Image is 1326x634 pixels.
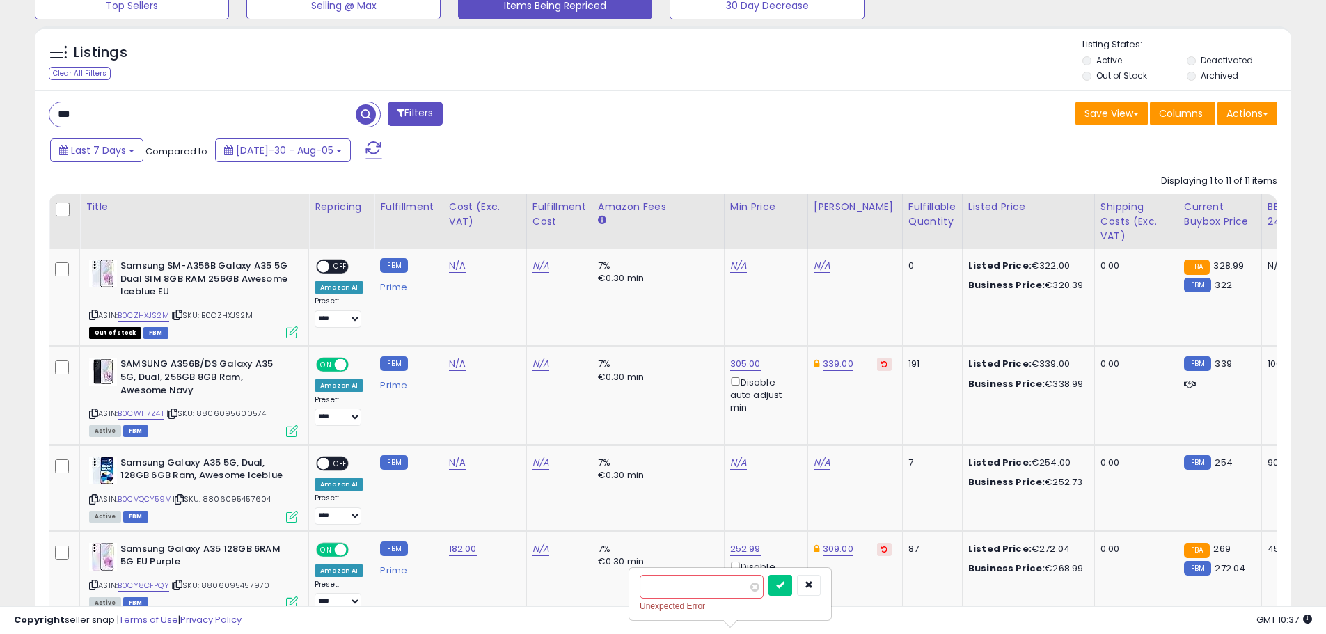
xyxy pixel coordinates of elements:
[380,200,436,214] div: Fulfillment
[968,475,1045,489] b: Business Price:
[449,259,466,273] a: N/A
[380,541,407,556] small: FBM
[1075,102,1148,125] button: Save View
[532,542,549,556] a: N/A
[598,371,713,383] div: €0.30 min
[180,613,242,626] a: Privacy Policy
[166,408,266,419] span: | SKU: 8806095600574
[315,296,363,328] div: Preset:
[89,543,117,571] img: 41P4gCNmO1L._SL40_.jpg
[598,543,713,555] div: 7%
[89,543,298,608] div: ASIN:
[598,555,713,568] div: €0.30 min
[598,214,606,227] small: Amazon Fees.
[1268,457,1313,469] div: 90%
[968,200,1089,214] div: Listed Price
[1201,54,1253,66] label: Deactivated
[173,493,271,505] span: | SKU: 8806095457604
[1100,260,1167,272] div: 0.00
[598,358,713,370] div: 7%
[1215,357,1231,370] span: 339
[380,560,432,576] div: Prime
[215,138,351,162] button: [DATE]-30 - Aug-05
[730,456,747,470] a: N/A
[120,358,290,400] b: SAMSUNG A356B/DS Galaxy A35 5G, Dual, 256GB 8GB Ram, Awesome Navy
[730,374,797,415] div: Disable auto adjust min
[49,67,111,80] div: Clear All Filters
[118,580,169,592] a: B0CY8CFPQY
[118,408,164,420] a: B0CW1T7Z4T
[1213,542,1230,555] span: 269
[814,259,830,273] a: N/A
[171,580,269,591] span: | SKU: 8806095457970
[1256,613,1312,626] span: 2025-08-13 10:37 GMT
[315,395,363,427] div: Preset:
[908,358,952,370] div: 191
[1215,562,1245,575] span: 272.04
[968,259,1032,272] b: Listed Price:
[329,457,352,469] span: OFF
[532,357,549,371] a: N/A
[730,542,761,556] a: 252.99
[120,457,290,486] b: Samsung Galaxy A35 5G, Dual, 128GB 6GB Ram, Awesome Iceblue
[236,143,333,157] span: [DATE]-30 - Aug-05
[123,511,148,523] span: FBM
[730,559,797,599] div: Disable auto adjust min
[968,562,1084,575] div: €268.99
[74,43,127,63] h5: Listings
[968,358,1084,370] div: €339.00
[89,511,121,523] span: All listings currently available for purchase on Amazon
[968,378,1084,390] div: €338.99
[388,102,442,126] button: Filters
[640,599,821,613] div: Unexpected Error
[908,457,952,469] div: 7
[532,456,549,470] a: N/A
[449,357,466,371] a: N/A
[380,276,432,293] div: Prime
[14,614,242,627] div: seller snap | |
[968,562,1045,575] b: Business Price:
[120,260,290,302] b: Samsung SM-A356B Galaxy A35 5G Dual SIM 8GB RAM 256GB Awesome Iceblue EU
[1096,70,1147,81] label: Out of Stock
[449,456,466,470] a: N/A
[1082,38,1291,51] p: Listing States:
[823,357,853,371] a: 339.00
[968,543,1084,555] div: €272.04
[118,310,169,322] a: B0CZHXJS2M
[1215,456,1232,469] span: 254
[171,310,253,321] span: | SKU: B0CZHXJS2M
[598,469,713,482] div: €0.30 min
[143,327,168,339] span: FBM
[968,476,1084,489] div: €252.73
[968,542,1032,555] b: Listed Price:
[968,279,1084,292] div: €320.39
[1184,543,1210,558] small: FBA
[449,542,477,556] a: 182.00
[14,613,65,626] strong: Copyright
[908,200,956,229] div: Fulfillable Quantity
[968,278,1045,292] b: Business Price:
[1184,356,1211,371] small: FBM
[1100,543,1167,555] div: 0.00
[120,543,290,572] b: Samsung Galaxy A35 128GB 6RAM 5G EU Purple
[315,379,363,392] div: Amazon AI
[730,200,802,214] div: Min Price
[1213,259,1244,272] span: 328.99
[1268,200,1318,229] div: BB Share 24h.
[1184,200,1256,229] div: Current Buybox Price
[89,457,117,484] img: 41WIL9bJ3OL._SL40_.jpg
[118,493,171,505] a: B0CVQCY59V
[1100,200,1172,244] div: Shipping Costs (Exc. VAT)
[1096,54,1122,66] label: Active
[89,425,121,437] span: All listings currently available for purchase on Amazon
[1268,358,1313,370] div: 100%
[317,544,335,555] span: ON
[532,259,549,273] a: N/A
[730,259,747,273] a: N/A
[317,359,335,371] span: ON
[145,145,210,158] span: Compared to:
[598,200,718,214] div: Amazon Fees
[968,377,1045,390] b: Business Price:
[1100,358,1167,370] div: 0.00
[315,478,363,491] div: Amazon AI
